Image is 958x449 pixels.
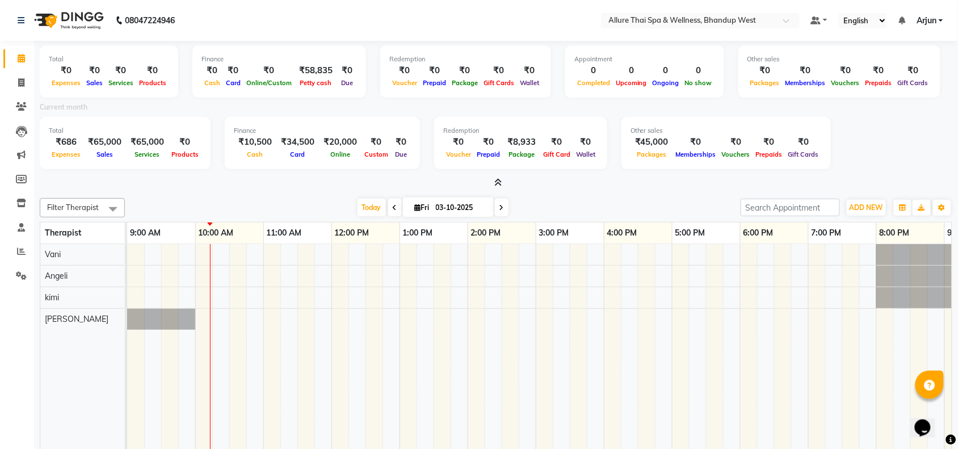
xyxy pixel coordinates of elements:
span: [PERSON_NAME] [45,314,108,324]
span: Online/Custom [243,79,295,87]
span: Packages [635,150,670,158]
a: 2:00 PM [468,225,504,241]
span: Online [327,150,353,158]
a: 5:00 PM [673,225,708,241]
b: 08047224946 [125,5,175,36]
div: ₹20,000 [319,136,362,149]
div: ₹0 [83,64,106,77]
div: ₹0 [673,136,719,149]
span: Petty cash [297,79,335,87]
div: ₹0 [106,64,136,77]
div: ₹0 [753,136,785,149]
span: Voucher [443,150,474,158]
span: Vouchers [719,150,753,158]
div: 0 [650,64,682,77]
img: logo [29,5,107,36]
span: Due [392,150,410,158]
span: Services [132,150,163,158]
span: Wallet [573,150,598,158]
span: Angeli [45,271,68,281]
a: 9:00 AM [127,225,163,241]
div: ₹0 [719,136,753,149]
button: ADD NEW [847,200,886,216]
div: ₹0 [895,64,931,77]
div: ₹0 [481,64,517,77]
span: Gift Cards [481,79,517,87]
a: 4:00 PM [604,225,640,241]
span: Gift Cards [785,150,822,158]
span: Upcoming [613,79,650,87]
span: Vani [45,249,61,259]
span: ADD NEW [850,203,883,212]
span: Ongoing [650,79,682,87]
span: Sales [94,150,116,158]
span: Vouchers [829,79,863,87]
span: Prepaids [753,150,785,158]
div: ₹0 [474,136,503,149]
span: Package [449,79,481,87]
span: Services [106,79,136,87]
div: Total [49,54,169,64]
span: Filter Therapist [47,203,99,212]
span: Card [288,150,308,158]
div: ₹0 [337,64,357,77]
div: ₹686 [49,136,83,149]
div: Redemption [443,126,598,136]
div: ₹0 [201,64,223,77]
div: ₹0 [449,64,481,77]
a: 12:00 PM [332,225,372,241]
span: Cash [201,79,223,87]
div: ₹65,000 [126,136,169,149]
iframe: chat widget [910,404,947,438]
div: 0 [613,64,650,77]
span: Prepaids [863,79,895,87]
span: Fri [412,203,432,212]
span: Therapist [45,228,81,238]
div: Other sales [747,54,931,64]
span: Package [506,150,537,158]
span: Voucher [389,79,420,87]
div: ₹65,000 [83,136,126,149]
span: Expenses [49,150,83,158]
span: Sales [83,79,106,87]
input: Search Appointment [741,199,840,216]
div: ₹0 [863,64,895,77]
span: Gift Card [540,150,573,158]
span: Wallet [517,79,542,87]
div: ₹58,835 [295,64,337,77]
span: Custom [362,150,391,158]
div: ₹0 [785,136,822,149]
a: 10:00 AM [196,225,237,241]
label: Current month [40,102,87,112]
div: ₹8,933 [503,136,540,149]
span: Cash [245,150,266,158]
span: Gift Cards [895,79,931,87]
div: ₹0 [540,136,573,149]
a: 8:00 PM [877,225,913,241]
div: ₹0 [49,64,83,77]
div: Redemption [389,54,542,64]
div: ₹0 [420,64,449,77]
div: ₹0 [573,136,598,149]
a: 3:00 PM [536,225,572,241]
div: ₹0 [443,136,474,149]
span: Today [358,199,386,216]
span: Card [223,79,243,87]
span: Products [136,79,169,87]
div: Appointment [574,54,715,64]
span: No show [682,79,715,87]
div: ₹0 [169,136,201,149]
span: Arjun [917,15,936,27]
span: Memberships [783,79,829,87]
a: 11:00 AM [264,225,305,241]
span: Completed [574,79,613,87]
div: ₹0 [783,64,829,77]
span: Products [169,150,201,158]
span: Prepaid [474,150,503,158]
div: ₹45,000 [631,136,673,149]
a: 7:00 PM [809,225,844,241]
div: Finance [201,54,357,64]
div: Total [49,126,201,136]
div: Finance [234,126,411,136]
div: ₹0 [391,136,411,149]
